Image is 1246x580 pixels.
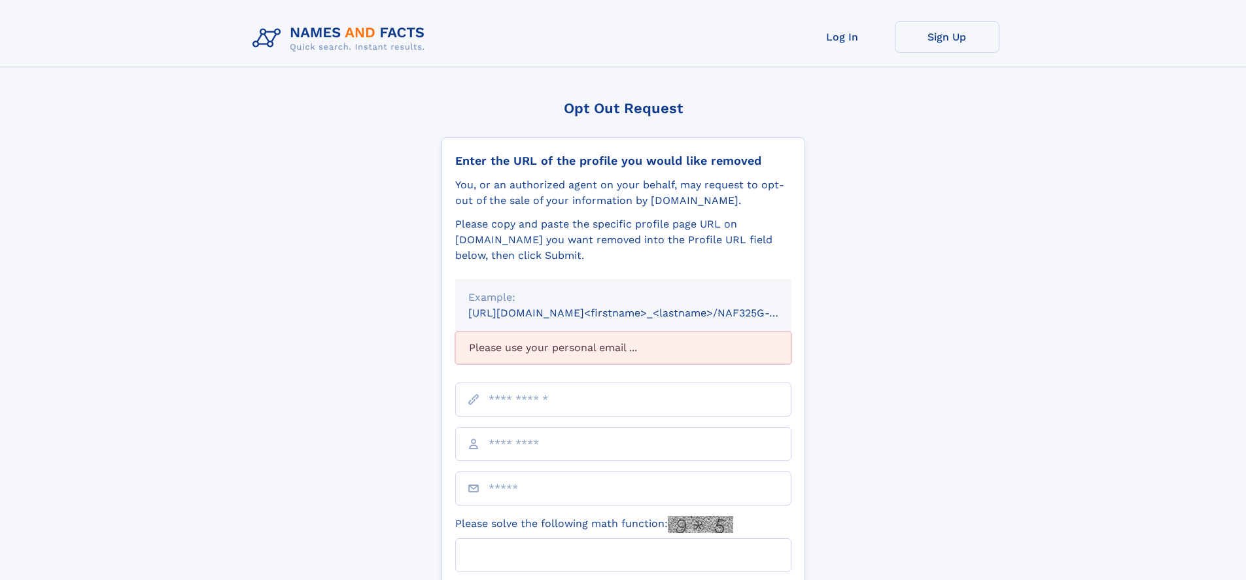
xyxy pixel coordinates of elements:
img: Logo Names and Facts [247,21,436,56]
div: Please copy and paste the specific profile page URL on [DOMAIN_NAME] you want removed into the Pr... [455,216,791,264]
div: Please use your personal email ... [455,332,791,364]
div: Opt Out Request [441,100,805,116]
small: [URL][DOMAIN_NAME]<firstname>_<lastname>/NAF325G-xxxxxxxx [468,307,816,319]
a: Log In [790,21,895,53]
label: Please solve the following math function: [455,516,733,533]
a: Sign Up [895,21,999,53]
div: You, or an authorized agent on your behalf, may request to opt-out of the sale of your informatio... [455,177,791,209]
div: Enter the URL of the profile you would like removed [455,154,791,168]
div: Example: [468,290,778,305]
